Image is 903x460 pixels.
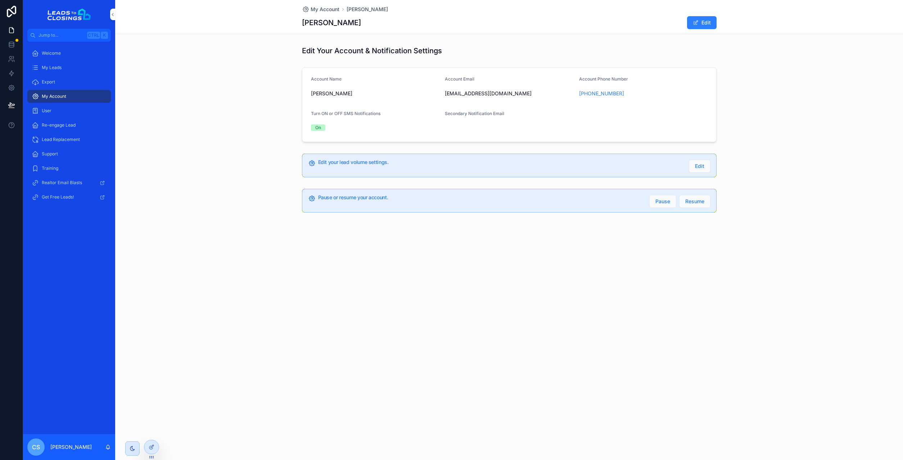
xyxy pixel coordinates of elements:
button: Edit [687,16,717,29]
a: Training [27,162,111,175]
span: Ctrl [87,32,100,39]
a: [PHONE_NUMBER] [579,90,624,97]
a: User [27,104,111,117]
button: Edit [689,160,710,173]
a: Support [27,147,111,160]
span: [PERSON_NAME] [311,90,439,97]
div: On [315,124,321,131]
button: Pause [649,195,676,208]
a: My Account [302,6,339,13]
span: Re-engage Lead [42,122,76,128]
span: Lead Replacement [42,137,80,142]
span: Resume [685,198,704,205]
span: Account Phone Number [579,76,628,82]
span: Account Email [445,76,474,82]
span: User [42,108,51,114]
span: My Leads [42,65,62,70]
span: My Account [311,6,339,13]
a: Lead Replacement [27,133,111,146]
span: Secondary Notification Email [445,111,504,116]
span: CS [32,443,40,451]
a: Get Free Leads! [27,191,111,204]
span: Pause [655,198,670,205]
h1: Edit Your Account & Notification Settings [302,46,442,56]
span: Account Name [311,76,342,82]
a: My Account [27,90,111,103]
span: Realtor Email Blasts [42,180,82,186]
span: Training [42,165,58,171]
img: App logo [48,9,90,20]
a: Realtor Email Blasts [27,176,111,189]
span: Jump to... [39,32,84,38]
a: Re-engage Lead [27,119,111,132]
div: scrollable content [23,42,115,213]
span: Edit [695,163,704,170]
a: My Leads [27,61,111,74]
span: Welcome [42,50,61,56]
h5: Edit your lead volume settings. [318,160,683,165]
span: Turn ON or OFF SMS Notifications [311,111,380,116]
span: Get Free Leads! [42,194,74,200]
a: [PERSON_NAME] [347,6,388,13]
span: Support [42,151,58,157]
a: Export [27,76,111,88]
a: Welcome [27,47,111,60]
h5: Pause or resume your account. [318,195,644,200]
span: My Account [42,94,66,99]
span: Export [42,79,55,85]
button: Jump to...CtrlK [27,29,111,42]
p: [PERSON_NAME] [50,443,92,451]
button: Resume [679,195,710,208]
span: [EMAIL_ADDRESS][DOMAIN_NAME] [445,90,573,97]
span: K [101,32,107,38]
h1: [PERSON_NAME] [302,18,361,28]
